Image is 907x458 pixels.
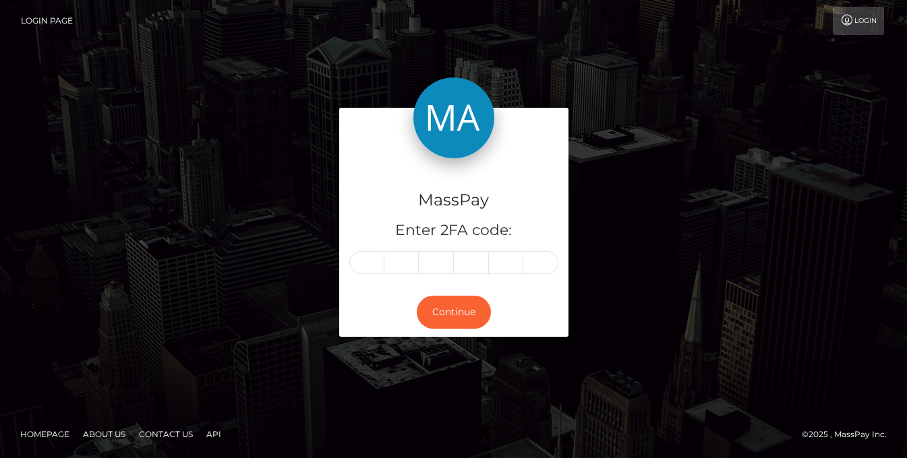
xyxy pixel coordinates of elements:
div: © 2025 , MassPay Inc. [802,427,897,442]
a: Homepage [15,424,75,445]
img: MassPay [413,77,494,158]
a: Contact Us [134,424,198,445]
h5: Enter 2FA code: [349,220,558,241]
h4: MassPay [349,189,558,212]
a: Login Page [21,7,73,35]
button: Continue [417,296,491,329]
a: Login [833,7,884,35]
a: About Us [78,424,131,445]
a: API [201,424,227,445]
